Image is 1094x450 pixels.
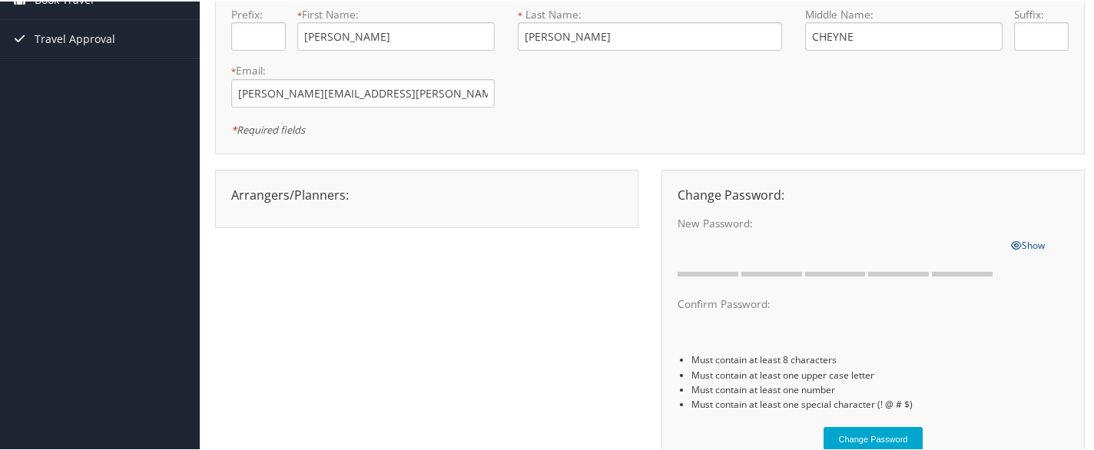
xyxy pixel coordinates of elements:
[220,184,634,203] div: Arrangers/Planners:
[518,5,781,21] label: Last Name:
[691,395,1069,410] li: Must contain at least one special character (! @ # $)
[805,5,1003,21] label: Middle Name:
[666,184,1080,203] div: Change Password:
[678,214,1000,230] label: New Password:
[297,5,495,21] label: First Name:
[35,18,115,57] span: Travel Approval
[231,121,305,135] em: Required fields
[691,366,1069,381] li: Must contain at least one upper case letter
[691,381,1069,395] li: Must contain at least one number
[678,295,1000,310] label: Confirm Password:
[691,351,1069,366] li: Must contain at least 8 characters
[1014,5,1069,21] label: Suffix:
[1011,237,1045,250] span: Show
[231,5,286,21] label: Prefix:
[231,61,495,77] label: Email:
[1011,234,1045,251] a: Show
